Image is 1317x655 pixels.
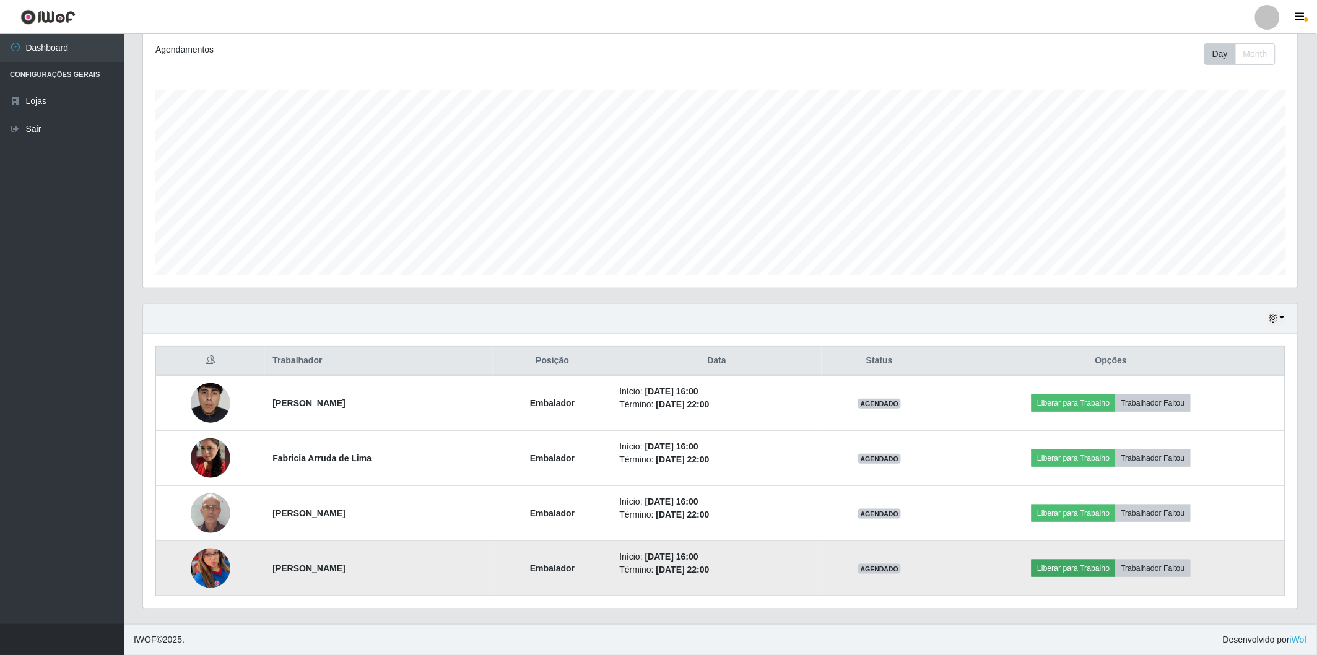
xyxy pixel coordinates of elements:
strong: Embalador [530,398,575,408]
div: Agendamentos [155,43,615,56]
time: [DATE] 16:00 [645,386,698,396]
div: Toolbar with button groups [1204,43,1285,65]
button: Trabalhador Faltou [1116,505,1191,522]
img: 1744124965396.jpeg [191,487,230,539]
strong: [PERSON_NAME] [272,563,345,573]
time: [DATE] 16:00 [645,441,698,451]
span: AGENDADO [858,564,902,574]
button: Trabalhador Faltou [1116,560,1191,577]
time: [DATE] 22:00 [656,399,710,409]
img: CoreUI Logo [20,9,76,25]
li: Término: [620,398,814,411]
span: © 2025 . [134,633,185,646]
strong: Embalador [530,453,575,463]
div: First group [1204,43,1276,65]
li: Início: [620,440,814,453]
strong: [PERSON_NAME] [272,508,345,518]
span: AGENDADO [858,454,902,464]
button: Liberar para Trabalho [1032,394,1115,412]
a: iWof [1290,635,1307,644]
li: Início: [620,550,814,563]
img: 1733491183363.jpeg [191,359,230,447]
strong: [PERSON_NAME] [272,398,345,408]
th: Opções [937,347,1285,376]
strong: Embalador [530,563,575,573]
button: Month [1235,43,1276,65]
button: Liberar para Trabalho [1032,505,1115,522]
time: [DATE] 22:00 [656,454,710,464]
span: IWOF [134,635,157,644]
time: [DATE] 16:00 [645,552,698,562]
th: Posição [493,347,612,376]
button: Trabalhador Faltou [1116,394,1191,412]
li: Término: [620,563,814,576]
img: 1734129237626.jpeg [191,423,230,493]
button: Trabalhador Faltou [1116,449,1191,467]
li: Término: [620,453,814,466]
time: [DATE] 22:00 [656,510,710,519]
th: Status [822,347,937,376]
time: [DATE] 22:00 [656,565,710,575]
li: Término: [620,508,814,521]
strong: Embalador [530,508,575,518]
img: 1756911875276.jpeg [191,526,230,612]
li: Início: [620,495,814,508]
button: Liberar para Trabalho [1032,560,1115,577]
span: AGENDADO [858,509,902,519]
span: Desenvolvido por [1223,633,1307,646]
li: Início: [620,385,814,398]
strong: Fabricia Arruda de Lima [272,453,372,463]
span: AGENDADO [858,399,902,409]
time: [DATE] 16:00 [645,497,698,506]
button: Day [1204,43,1236,65]
th: Trabalhador [265,347,492,376]
button: Liberar para Trabalho [1032,449,1115,467]
th: Data [612,347,822,376]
